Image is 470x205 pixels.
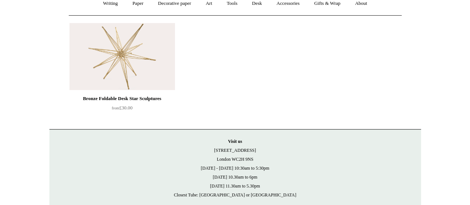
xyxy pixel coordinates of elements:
a: Bronze Foldable Desk Star Sculptures from£30.00 [69,94,175,125]
span: £30.00 [112,105,133,110]
div: Bronze Foldable Desk Star Sculptures [71,94,173,103]
a: Bronze Foldable Desk Star Sculptures Bronze Foldable Desk Star Sculptures [69,23,175,90]
span: from [112,106,119,110]
p: [STREET_ADDRESS] London WC2H 9NS [DATE] - [DATE] 10:30am to 5:30pm [DATE] 10.30am to 6pm [DATE] 1... [57,137,414,199]
img: Bronze Foldable Desk Star Sculptures [69,23,175,90]
strong: Visit us [228,139,242,144]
